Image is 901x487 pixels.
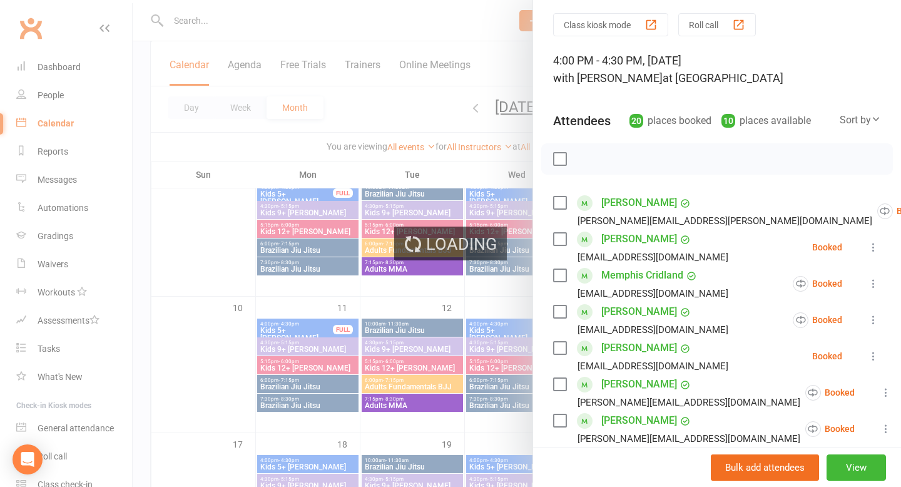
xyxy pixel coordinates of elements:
div: Attendees [553,112,611,130]
button: Roll call [678,13,756,36]
button: Bulk add attendees [711,454,819,481]
button: View [827,454,886,481]
div: [EMAIL_ADDRESS][DOMAIN_NAME] [578,285,728,302]
div: places booked [629,112,711,130]
a: [PERSON_NAME] [601,338,677,358]
div: Open Intercom Messenger [13,444,43,474]
div: Booked [812,243,842,252]
div: 4:00 PM - 4:30 PM, [DATE] [553,52,881,87]
a: [PERSON_NAME] [601,302,677,322]
a: Memphis Cridland [601,265,683,285]
div: [EMAIL_ADDRESS][DOMAIN_NAME] [578,322,728,338]
div: [EMAIL_ADDRESS][DOMAIN_NAME] [578,358,728,374]
div: [PERSON_NAME][EMAIL_ADDRESS][DOMAIN_NAME] [578,431,800,447]
span: with [PERSON_NAME] [553,71,663,85]
div: Booked [805,421,855,437]
div: [PERSON_NAME][EMAIL_ADDRESS][DOMAIN_NAME] [578,394,800,411]
a: [PERSON_NAME] [601,229,677,249]
a: [PERSON_NAME] [601,411,677,431]
div: [PERSON_NAME][EMAIL_ADDRESS][PERSON_NAME][DOMAIN_NAME] [578,213,872,229]
div: Booked [812,352,842,361]
a: [PERSON_NAME] [601,193,677,213]
span: at [GEOGRAPHIC_DATA] [663,71,783,85]
div: [EMAIL_ADDRESS][DOMAIN_NAME] [578,249,728,265]
a: [PERSON_NAME] [601,374,677,394]
div: Booked [793,312,842,328]
div: 20 [629,114,643,128]
div: Booked [793,276,842,292]
div: Sort by [840,112,881,128]
button: Class kiosk mode [553,13,668,36]
div: places available [721,112,811,130]
div: Booked [805,385,855,401]
div: 10 [721,114,735,128]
